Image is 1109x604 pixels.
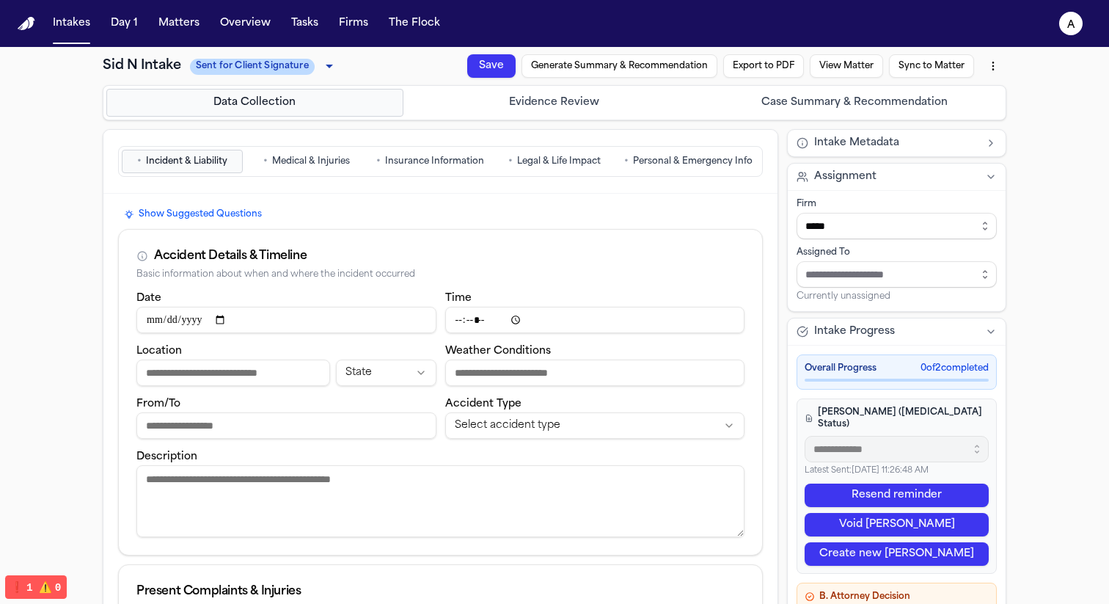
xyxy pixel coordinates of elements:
div: Accident Details & Timeline [154,247,307,265]
span: Incident & Liability [146,156,227,167]
button: View Matter [810,54,883,78]
input: Incident date [136,307,436,333]
p: Latest Sent: [DATE] 11:26:48 AM [805,465,989,478]
label: Time [445,293,472,304]
textarea: Incident description [136,465,744,537]
label: From/To [136,399,180,410]
button: Export to PDF [723,54,804,78]
img: Finch Logo [18,17,35,31]
label: Location [136,346,182,357]
button: Go to Legal & Life Impact [494,150,615,173]
button: Go to Incident & Liability [122,150,243,173]
button: Generate Summary & Recommendation [521,54,717,78]
button: The Flock [383,10,446,37]
h4: [PERSON_NAME] ([MEDICAL_DATA] Status) [805,407,989,430]
a: Home [18,17,35,31]
div: Update intake status [190,56,338,76]
div: Assigned To [797,247,997,258]
button: Intakes [47,10,96,37]
button: Assignment [788,164,1006,190]
input: From/To destination [136,412,436,439]
span: Personal & Emergency Info [633,156,753,167]
input: Weather conditions [445,360,745,386]
button: More actions [980,53,1006,79]
h4: B. Attorney Decision [805,591,989,603]
button: Intake Progress [788,319,1006,345]
span: Intake Metadata [814,136,899,150]
label: Date [136,293,161,304]
input: Incident time [445,307,745,333]
input: Incident location [136,360,330,386]
button: Matters [153,10,205,37]
span: Overall Progress [805,363,876,374]
div: Basic information about when and where the incident occurred [136,269,744,280]
button: Create new [PERSON_NAME] [805,542,989,566]
button: Incident state [336,360,436,386]
button: Sync to Matter [889,54,974,78]
span: Medical & Injuries [272,156,350,167]
label: Accident Type [445,399,521,410]
span: • [508,154,513,169]
span: • [376,154,381,169]
span: • [137,154,142,169]
label: Description [136,451,197,462]
button: Go to Personal & Emergency Info [618,150,759,173]
button: Go to Case Summary & Recommendation step [706,89,1003,117]
nav: Intake steps [106,89,1003,117]
button: Go to Insurance Information [370,150,491,173]
button: Overview [214,10,277,37]
div: Firm [797,198,997,210]
span: Insurance Information [385,156,484,167]
button: Firms [333,10,374,37]
div: Present Complaints & Injuries [136,583,744,600]
button: Show Suggested Questions [118,205,268,223]
input: Select firm [797,213,997,239]
span: • [263,154,268,169]
span: Sent for Client Signature [190,59,315,75]
button: Tasks [285,10,324,37]
button: Save [467,54,516,78]
span: • [624,154,629,169]
label: Weather Conditions [445,346,551,357]
span: Legal & Life Impact [517,156,601,167]
button: Resend reminder [805,484,989,507]
button: Intake Metadata [788,130,1006,156]
span: Assignment [814,170,876,184]
span: Currently unassigned [797,291,890,302]
input: Assign to staff member [797,261,997,288]
button: Go to Medical & Injuries [246,150,367,173]
button: Day 1 [105,10,144,37]
button: Go to Evidence Review step [406,89,703,117]
h1: Sid N Intake [103,56,181,76]
span: Intake Progress [814,324,895,339]
button: Void [PERSON_NAME] [805,513,989,536]
span: 0 of 2 completed [920,363,989,374]
button: Go to Data Collection step [106,89,403,117]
